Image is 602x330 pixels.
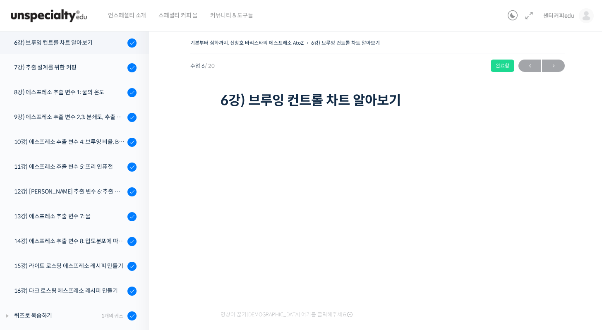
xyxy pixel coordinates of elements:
[14,38,125,47] div: 6강) 브루잉 컨트롤 차트 알아보기
[491,60,514,72] div: 완료함
[14,237,125,246] div: 14강) 에스프레소 추출 변수 8: 입도분포에 따른 향미 변화
[14,187,125,196] div: 12강) [PERSON_NAME] 추출 변수 6: 추출 압력
[221,93,535,108] h1: 6강) 브루잉 컨트롤 차트 알아보기
[107,261,159,282] a: 설정
[14,63,125,72] div: 7강) 추출 설계를 위한 커핑
[14,162,125,171] div: 11강) 에스프레소 추출 변수 5: 프리 인퓨전
[542,60,565,72] a: 다음→
[14,88,125,97] div: 8강) 에스프레소 추출 변수 1: 물의 온도
[128,274,138,280] span: 설정
[14,112,125,122] div: 9강) 에스프레소 추출 변수 2,3: 분쇄도, 추출 시간
[14,311,99,320] div: 퀴즈로 복습하기
[2,261,55,282] a: 홈
[14,286,125,295] div: 16강) 다크 로스팅 에스프레소 레시피 만들기
[14,212,125,221] div: 13강) 에스프레소 추출 변수 7: 물
[55,261,107,282] a: 대화
[26,274,31,280] span: 홈
[518,60,541,72] span: ←
[14,261,125,270] div: 15강) 라이트 로스팅 에스프레소 레시피 만들기
[311,40,380,46] a: 6강) 브루잉 컨트롤 차트 알아보기
[518,60,541,72] a: ←이전
[542,60,565,72] span: →
[14,137,125,146] div: 10강) 에스프레소 추출 변수 4: 브루잉 비율, Brew Ratio
[101,312,123,320] div: 1개의 퀴즈
[76,274,86,281] span: 대화
[205,62,215,69] span: / 20
[543,12,575,19] span: 센터커피edu
[190,40,304,46] a: 기본부터 심화까지, 신창호 바리스타의 에스프레소 AtoZ
[221,311,353,318] span: 영상이 끊기[DEMOGRAPHIC_DATA] 여기를 클릭해주세요
[190,63,215,69] span: 수업 6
